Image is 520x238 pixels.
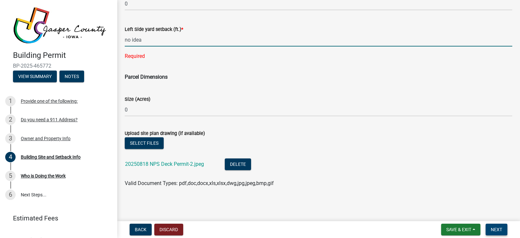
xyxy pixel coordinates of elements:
div: 2 [5,114,16,125]
button: Notes [59,71,84,82]
button: Delete [225,158,251,170]
label: Upload site plan drawing (if available) [125,131,205,136]
img: Jasper County, Iowa [13,7,107,44]
div: 3 [5,133,16,144]
span: Valid Document Types: pdf,doc,docx,xls,xlsx,dwg,jpg,jpeg,bmp,gif [125,180,274,186]
a: Estimated Fees [5,212,107,225]
a: 20250818 NPS Deck Permit-2.jpeg [125,161,204,167]
button: Back [130,224,152,235]
button: View Summary [13,71,57,82]
button: Save & Exit [441,224,480,235]
div: Required [125,52,512,60]
span: Next [491,227,502,232]
wm-modal-confirm: Notes [59,74,84,79]
span: Save & Exit [446,227,471,232]
div: Provide one of the following: [21,99,78,103]
label: Size (Acres) [125,97,150,102]
div: Owner and Property Info [21,136,70,141]
div: 6 [5,190,16,200]
div: 1 [5,96,16,106]
span: Back [135,227,146,232]
wm-modal-confirm: Delete Document [225,162,251,168]
div: Who is Doing the Work [21,174,66,178]
span: Parcel Dimensions [125,74,168,80]
div: 5 [5,171,16,181]
span: BP-2025-465772 [13,63,104,69]
div: 4 [5,152,16,162]
button: Discard [154,224,183,235]
button: Next [486,224,507,235]
div: Building Site and Setback Info [21,155,81,159]
label: Left Side yard setback (ft.) [125,27,183,32]
button: Select files [125,137,164,149]
h4: Building Permit [13,51,112,60]
wm-modal-confirm: Summary [13,74,57,79]
div: Do you need a 911 Address? [21,117,78,122]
